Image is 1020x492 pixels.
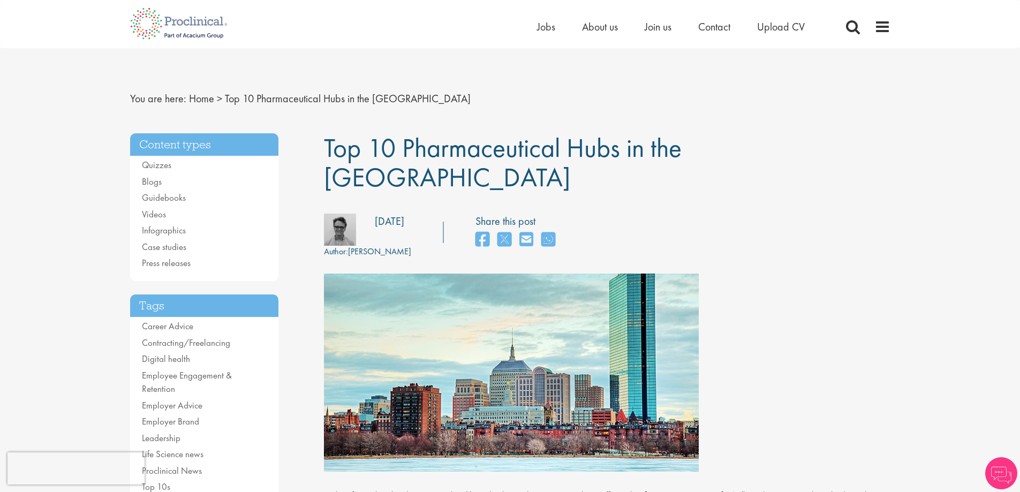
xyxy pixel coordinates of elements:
span: > [217,92,222,105]
div: [DATE] [375,214,404,229]
a: About us [582,20,618,34]
a: Join us [645,20,671,34]
a: Infographics [142,224,186,236]
a: Career Advice [142,320,193,332]
h3: Content types [130,133,279,156]
a: Employer Advice [142,399,202,411]
a: Jobs [537,20,555,34]
span: Author: [324,246,348,257]
span: Top 10 Pharmaceutical Hubs in the [GEOGRAPHIC_DATA] [324,131,682,194]
label: Share this post [475,214,561,229]
a: Leadership [142,432,180,444]
a: Employer Brand [142,415,199,427]
img: fb6cd5f0-fa1d-4d4c-83a8-08d6cc4cf00b [324,214,356,246]
a: share on twitter [497,229,511,252]
a: share on facebook [475,229,489,252]
a: Contact [698,20,730,34]
h3: Tags [130,294,279,317]
a: Press releases [142,257,191,269]
a: Digital health [142,353,190,365]
div: [PERSON_NAME] [324,246,411,258]
a: Upload CV [757,20,805,34]
a: Blogs [142,176,162,187]
a: Contracting/Freelancing [142,337,230,349]
a: Employee Engagement & Retention [142,369,232,395]
a: Quizzes [142,159,171,171]
a: Guidebooks [142,192,186,203]
a: Case studies [142,241,186,253]
a: share on whats app [541,229,555,252]
img: Chatbot [985,457,1017,489]
a: Life Science news [142,448,203,460]
span: You are here: [130,92,186,105]
a: breadcrumb link [189,92,214,105]
a: Proclinical News [142,465,202,476]
iframe: reCAPTCHA [7,452,145,485]
span: Top 10 Pharmaceutical Hubs in the [GEOGRAPHIC_DATA] [225,92,471,105]
a: share on email [519,229,533,252]
a: Videos [142,208,166,220]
